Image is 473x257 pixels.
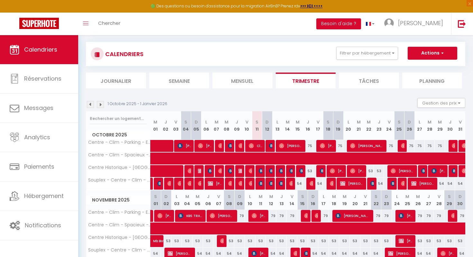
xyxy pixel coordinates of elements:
[238,177,242,190] span: [PERSON_NAME]
[350,235,360,247] div: 53
[394,111,404,140] th: 25
[336,47,398,60] button: Filtrer par hébergement
[182,235,192,247] div: 53
[215,119,218,125] abbr: M
[234,190,245,210] th: 09
[149,73,209,88] li: Semaine
[286,119,290,125] abbr: M
[279,177,283,190] span: [PERSON_NAME] Cicor Neuilly En Thelle
[205,119,207,125] abbr: L
[343,111,354,140] th: 20
[391,165,415,177] span: [PERSON_NAME].
[90,113,147,124] input: Rechercher un logement...
[404,140,415,152] div: 75
[339,73,399,88] li: Tâches
[438,193,441,200] abbr: V
[289,177,293,190] span: [PERSON_NAME]-Bize
[211,111,222,140] th: 07
[310,177,313,190] span: [PERSON_NAME]
[340,177,364,190] span: [PERSON_NAME]
[405,193,409,200] abbr: M
[279,140,303,152] span: [PERSON_NAME]
[252,210,265,222] span: [PERSON_NAME]
[249,140,263,152] span: Cloé Desfougères
[320,140,334,152] span: [PERSON_NAME]
[398,119,401,125] abbr: S
[98,20,120,26] span: Chercher
[154,193,157,200] abbr: S
[208,177,222,190] span: [PERSON_NAME]
[195,119,198,125] abbr: D
[87,153,152,157] span: Centre - Clim - Spacieux - 5 min Place Comédie
[455,235,465,247] div: 53
[265,119,269,125] abbr: D
[381,210,392,222] div: 79
[318,235,329,247] div: 53
[287,235,297,247] div: 53
[381,235,392,247] div: 53
[228,165,232,177] span: [PERSON_NAME]
[212,73,273,88] li: Mensuel
[178,140,191,152] span: [PERSON_NAME] LE FALHER
[360,235,371,247] div: 53
[221,111,232,140] th: 08
[311,193,315,200] abbr: D
[269,165,273,177] span: [PERSON_NAME]
[259,177,262,190] span: [PERSON_NAME]
[445,111,455,140] th: 30
[339,190,350,210] th: 19
[86,195,150,205] span: Novembre 2025
[238,165,242,177] span: Rock (non présent)
[452,140,455,152] span: [PERSON_NAME]
[455,190,465,210] th: 30
[104,47,144,61] h3: CALENDRIERS
[192,190,203,210] th: 05
[220,235,224,247] span: [PERSON_NAME]
[228,177,232,190] span: [PERSON_NAME]
[402,73,462,88] li: Planning
[276,73,336,88] li: Trimestre
[255,235,266,247] div: 53
[196,193,199,200] abbr: M
[370,177,374,190] span: [PERSON_NAME]
[300,3,323,9] a: >>> ICI <<<<
[396,193,398,200] abbr: L
[371,210,381,222] div: 79
[181,111,191,140] th: 04
[384,140,394,152] div: 75
[428,119,431,125] abbr: M
[266,210,276,222] div: 79
[303,140,313,152] div: 75
[316,18,361,29] button: Besoin d'aide ?
[86,73,146,88] li: Journalier
[283,111,293,140] th: 14
[323,193,325,200] abbr: L
[201,111,211,140] th: 06
[313,178,323,190] div: 54
[296,119,300,125] abbr: M
[238,140,242,152] span: [PERSON_NAME]
[280,193,283,200] abbr: J
[423,210,434,222] div: 79
[185,193,189,200] abbr: M
[184,119,187,125] abbr: S
[303,165,313,177] div: 53
[364,165,374,177] div: 53
[157,210,171,222] span: [PERSON_NAME]
[299,165,303,177] span: [PERSON_NAME]
[423,190,434,210] th: 27
[218,165,222,177] span: [PERSON_NAME]
[188,177,191,190] span: Clémence Sublet
[172,190,182,210] th: 03
[164,119,167,125] abbr: J
[455,111,465,140] th: 31
[459,119,462,125] abbr: V
[242,111,252,140] th: 10
[455,178,465,190] div: 54
[357,119,361,125] abbr: M
[279,165,283,177] span: [PERSON_NAME]
[419,119,421,125] abbr: L
[224,190,235,210] th: 08
[354,111,364,140] th: 21
[276,210,287,222] div: 79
